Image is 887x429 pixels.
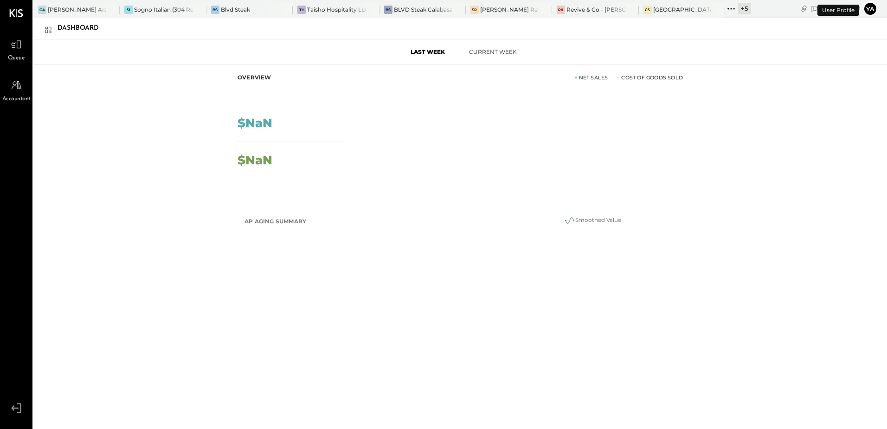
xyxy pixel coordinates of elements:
[238,74,271,81] div: Overview
[0,36,32,63] a: Queue
[307,6,365,13] div: Taisho Hospitality LLC
[297,6,306,14] div: TH
[643,6,652,14] div: CS
[617,74,683,81] div: Cost of Goods Sold
[244,213,306,230] h2: AP Aging Summary
[738,3,751,14] div: + 5
[566,6,624,13] div: Revive & Co - [PERSON_NAME]
[384,6,392,14] div: BS
[0,77,32,104] a: Accountant
[8,54,25,63] span: Queue
[238,154,272,166] div: $NaN
[470,6,479,14] div: SR
[799,4,809,13] div: copy link
[134,6,192,13] div: Sogno Italian (304 Restaurant)
[575,74,608,81] div: Net Sales
[863,1,878,16] button: ya
[817,5,859,16] div: User Profile
[221,6,250,13] div: Blvd Steak
[653,6,711,13] div: [GEOGRAPHIC_DATA][PERSON_NAME]
[211,6,219,14] div: BS
[38,6,46,14] div: GA
[124,6,133,14] div: SI
[811,4,861,13] div: [DATE]
[557,6,565,14] div: R&
[480,6,538,13] div: [PERSON_NAME] Restaurant & Deli
[500,215,685,226] div: Smoothed Value
[58,21,108,36] div: Dashboard
[48,6,106,13] div: [PERSON_NAME] Arso
[394,6,452,13] div: BLVD Steak Calabasas
[460,44,525,59] button: Current Week
[2,95,31,104] span: Accountant
[395,44,460,59] button: Last Week
[238,117,272,129] div: $NaN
